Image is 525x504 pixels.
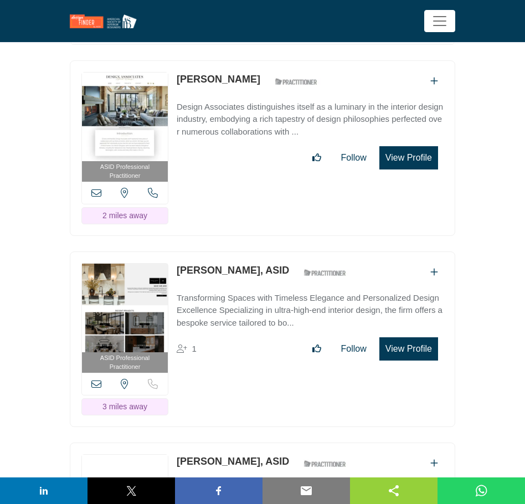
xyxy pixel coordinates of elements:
[177,74,260,85] a: [PERSON_NAME]
[84,162,166,181] span: ASID Professional Practitioner
[177,342,197,356] div: Followers
[387,484,400,497] img: sharethis sharing button
[177,265,289,276] a: [PERSON_NAME], ASID
[37,484,50,497] img: linkedin sharing button
[212,484,225,497] img: facebook sharing button
[305,147,328,169] button: Like listing
[177,285,444,330] a: Transforming Spaces with Timeless Elegance and Personalized Design Excellence Specializing in ult...
[334,338,374,360] button: Follow
[475,484,488,497] img: whatsapp sharing button
[102,211,147,220] span: 2 miles away
[177,101,444,138] p: Design Associates distinguishes itself as a luminary in the interior design industry, embodying a...
[424,10,455,32] button: Toggle navigation
[177,94,444,138] a: Design Associates distinguishes itself as a luminary in the interior design industry, embodying a...
[70,14,142,28] img: Site Logo
[305,338,328,360] button: Like listing
[82,264,168,352] img: Sophia Cok, ASID
[379,337,438,361] button: View Profile
[379,146,438,169] button: View Profile
[82,73,168,161] img: Lynette Zambon
[177,454,289,469] p: Nathan Heller, ASID
[82,73,168,182] a: ASID Professional Practitioner
[300,266,349,280] img: ASID Qualified Practitioners Badge Icon
[177,292,444,330] p: Transforming Spaces with Timeless Elegance and Personalized Design Excellence Specializing in ult...
[177,72,260,87] p: Lynette Zambon
[125,484,138,497] img: twitter sharing button
[430,76,438,86] a: Add To List
[177,456,289,467] a: [PERSON_NAME], ASID
[192,344,196,353] span: 1
[271,75,321,89] img: ASID Qualified Practitioners Badge Icon
[177,263,289,278] p: Sophia Cok, ASID
[84,353,166,372] span: ASID Professional Practitioner
[82,264,168,373] a: ASID Professional Practitioner
[334,147,374,169] button: Follow
[300,457,349,471] img: ASID Qualified Practitioners Badge Icon
[102,402,147,411] span: 3 miles away
[430,268,438,277] a: Add To List
[430,459,438,468] a: Add To List
[300,484,313,497] img: email sharing button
